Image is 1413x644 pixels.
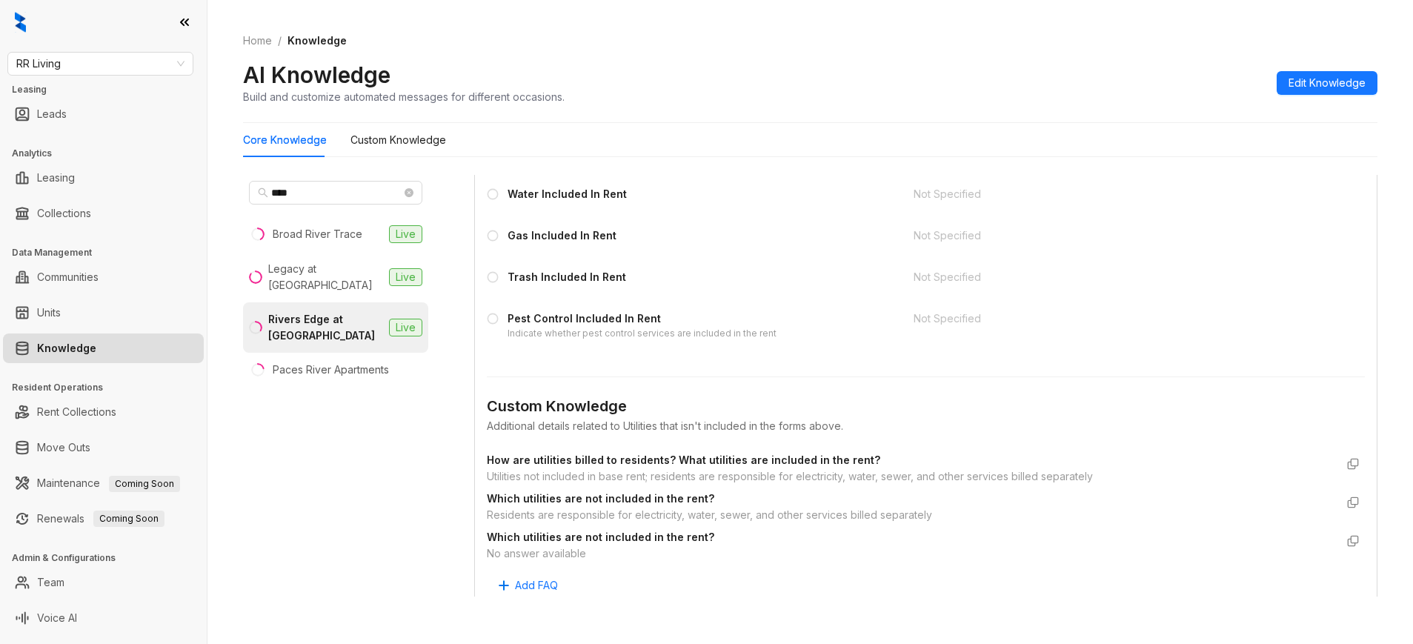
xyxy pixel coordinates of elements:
div: Legacy at [GEOGRAPHIC_DATA] [268,261,383,293]
h3: Resident Operations [12,381,207,394]
span: Edit Knowledge [1289,75,1366,91]
div: Paces River Apartments [273,362,389,378]
li: Leads [3,99,204,129]
li: Move Outs [3,433,204,462]
strong: How are utilities billed to residents? What utilities are included in the rent? [487,454,880,466]
img: logo [15,12,26,33]
div: Core Knowledge [243,132,327,148]
div: No answer available [487,545,1335,562]
div: Water Included In Rent [508,186,627,202]
div: Not Specified [914,186,1323,202]
a: RenewalsComing Soon [37,504,164,534]
li: Communities [3,262,204,292]
a: Communities [37,262,99,292]
a: Collections [37,199,91,228]
button: Edit Knowledge [1277,71,1377,95]
div: Gas Included In Rent [508,228,616,244]
li: Rent Collections [3,397,204,427]
div: Pest Control Included In Rent [508,311,777,327]
h3: Leasing [12,83,207,96]
a: Team [37,568,64,597]
a: Home [240,33,275,49]
div: Additional details related to Utilities that isn't included in the forms above. [487,418,1365,434]
strong: Which utilities are not included in the rent? [487,492,714,505]
span: search [258,187,268,198]
a: Rent Collections [37,397,116,427]
div: Indicate whether pest control services are included in the rent [508,327,777,341]
span: close-circle [405,188,413,197]
li: Team [3,568,204,597]
div: Rivers Edge at [GEOGRAPHIC_DATA] [268,311,383,344]
div: Not Specified [914,228,1323,244]
li: / [278,33,282,49]
div: Not Specified [914,311,1323,327]
a: Units [37,298,61,328]
h3: Analytics [12,147,207,160]
span: Live [389,225,422,243]
a: Move Outs [37,433,90,462]
span: Coming Soon [109,476,180,492]
li: Leasing [3,163,204,193]
a: Knowledge [37,333,96,363]
a: Leads [37,99,67,129]
a: Leasing [37,163,75,193]
div: Not Specified [914,269,1323,285]
div: Broad River Trace [273,226,362,242]
span: Knowledge [287,34,347,47]
div: Custom Knowledge [487,395,1365,418]
h3: Data Management [12,246,207,259]
span: RR Living [16,53,184,75]
div: Utilities not included in base rent; residents are responsible for electricity, water, sewer, and... [487,468,1335,485]
h2: AI Knowledge [243,61,390,89]
li: Renewals [3,504,204,534]
li: Units [3,298,204,328]
div: Custom Knowledge [350,132,446,148]
li: Knowledge [3,333,204,363]
div: Trash Included In Rent [508,269,626,285]
div: Residents are responsible for electricity, water, sewer, and other services billed separately [487,507,1335,523]
li: Maintenance [3,468,204,498]
button: Add FAQ [487,574,570,597]
span: Coming Soon [93,511,164,527]
h3: Admin & Configurations [12,551,207,565]
span: Live [389,268,422,286]
span: Live [389,319,422,336]
strong: Which utilities are not included in the rent? [487,531,714,543]
span: Add FAQ [515,577,558,594]
li: Voice AI [3,603,204,633]
li: Collections [3,199,204,228]
a: Voice AI [37,603,77,633]
div: Build and customize automated messages for different occasions. [243,89,565,104]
